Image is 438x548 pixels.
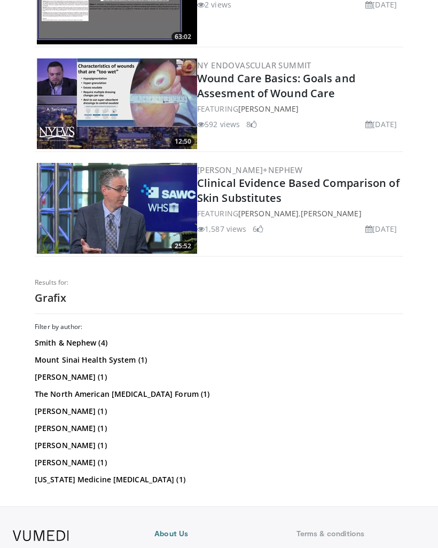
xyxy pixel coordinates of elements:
p: Results for: [35,278,403,287]
li: 592 views [197,119,240,130]
a: [PERSON_NAME] (1) [35,440,401,451]
a: The North American [MEDICAL_DATA] Forum (1) [35,389,401,400]
a: [PERSON_NAME]+Nephew [197,165,302,175]
a: Clinical Evidence Based Comparison of Skin Substitutes [197,176,400,205]
div: FEATURING , [197,208,401,219]
a: 25:52 [37,163,197,254]
a: About Us [154,528,283,539]
a: [PERSON_NAME] [238,208,299,218]
img: VuMedi Logo [13,530,69,541]
span: 63:02 [171,32,194,42]
a: NY Endovascular Summit [197,60,311,71]
li: 1,587 views [197,223,246,234]
a: [PERSON_NAME] (1) [35,423,401,434]
a: [PERSON_NAME] [301,208,361,218]
li: 8 [246,119,257,130]
a: [PERSON_NAME] [238,104,299,114]
div: FEATURING [197,103,401,114]
a: Mount Sinai Health System (1) [35,355,401,365]
li: [DATE] [365,119,397,130]
li: [DATE] [365,223,397,234]
a: [PERSON_NAME] (1) [35,457,401,468]
a: [PERSON_NAME] (1) [35,406,401,417]
a: [US_STATE] Medicine [MEDICAL_DATA] (1) [35,474,401,485]
a: Wound Care Basics: Goals and Assesment of Wound Care [197,71,355,100]
img: 7d158891-dff4-4914-85a3-542bae8fea51.300x170_q85_crop-smart_upscale.jpg [37,58,197,149]
h2: Grafix [35,291,403,305]
a: [PERSON_NAME] (1) [35,372,401,382]
span: 25:52 [171,241,194,251]
h3: Filter by author: [35,323,403,331]
img: e6152fa7-53a0-49cb-972f-d2d430644333.300x170_q85_crop-smart_upscale.jpg [37,163,197,254]
li: 6 [253,223,263,234]
a: Terms & conditions [296,528,425,539]
a: Smith & Nephew (4) [35,338,401,348]
a: 12:50 [37,58,197,149]
span: 12:50 [171,137,194,146]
